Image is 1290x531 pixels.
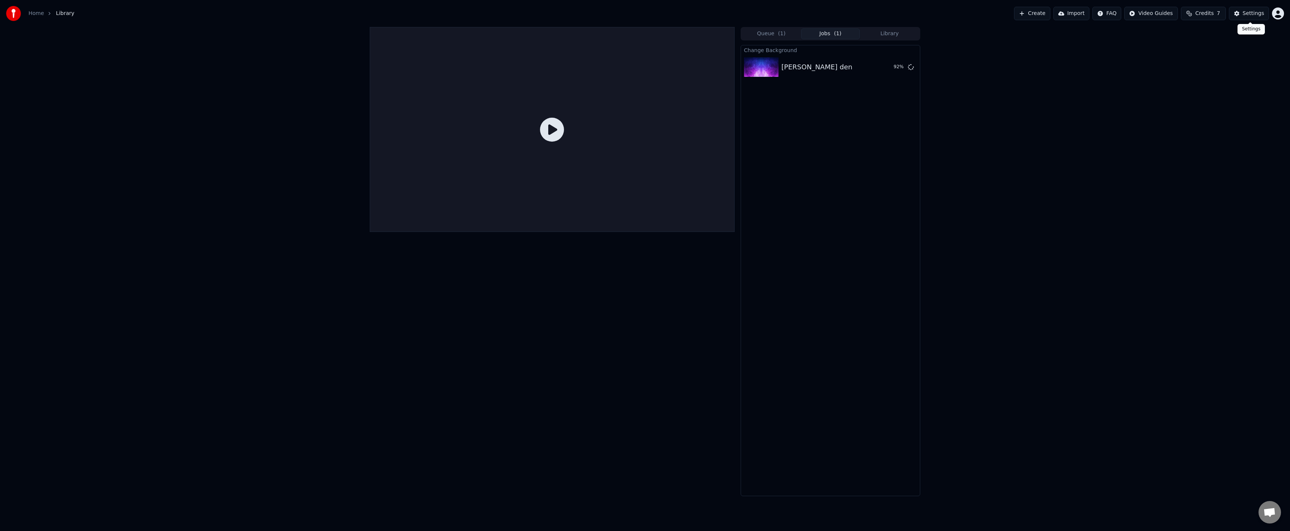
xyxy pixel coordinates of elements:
[1229,7,1269,20] button: Settings
[834,30,841,37] span: ( 1 )
[1237,24,1265,34] div: Settings
[1181,7,1226,20] button: Credits7
[894,64,905,70] div: 92 %
[781,62,852,72] div: [PERSON_NAME] den
[28,10,74,17] nav: breadcrumb
[741,45,920,54] div: Change Background
[778,30,786,37] span: ( 1 )
[28,10,44,17] a: Home
[56,10,74,17] span: Library
[801,28,860,39] button: Jobs
[1243,10,1264,17] div: Settings
[742,28,801,39] button: Queue
[1124,7,1177,20] button: Video Guides
[1014,7,1050,20] button: Create
[1258,501,1281,524] div: Open chat
[860,28,919,39] button: Library
[6,6,21,21] img: youka
[1217,10,1220,17] span: 7
[1053,7,1089,20] button: Import
[1195,10,1213,17] span: Credits
[1092,7,1121,20] button: FAQ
